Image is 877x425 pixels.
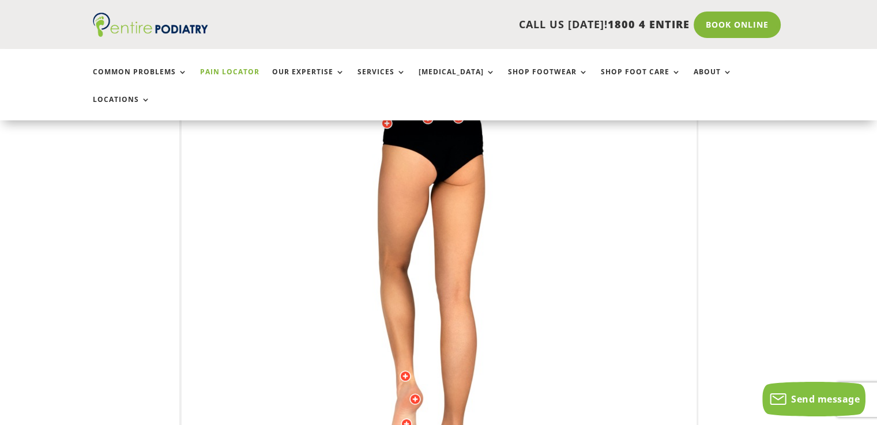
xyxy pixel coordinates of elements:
a: Locations [93,96,150,120]
img: logo (1) [93,13,208,37]
p: CALL US [DATE]! [253,17,690,32]
a: Pain Locator [200,68,259,93]
span: Send message [791,393,860,405]
a: [MEDICAL_DATA] [419,68,495,93]
a: Shop Foot Care [601,68,681,93]
a: Shop Footwear [508,68,588,93]
button: Send message [762,382,865,416]
a: Our Expertise [272,68,345,93]
a: Services [357,68,406,93]
a: Entire Podiatry [93,28,208,39]
a: Common Problems [93,68,187,93]
a: Book Online [694,12,781,38]
a: About [694,68,732,93]
span: 1800 4 ENTIRE [608,17,690,31]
